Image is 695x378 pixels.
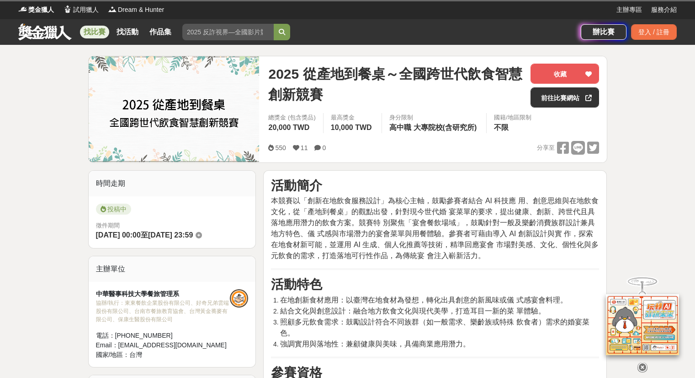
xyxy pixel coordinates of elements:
span: [DATE] 23:59 [148,231,193,239]
a: 找活動 [113,26,142,38]
a: Logo試用獵人 [63,5,99,15]
span: 國家/地區： [96,351,130,358]
span: 在地創新食材應用：以臺灣在地食材為發想，轉化出具創意的新風味或儀 式感宴會料理。 [280,296,567,304]
button: 收藏 [531,64,599,84]
a: LogoDream & Hunter [108,5,164,15]
strong: 活動簡介 [271,178,322,193]
div: 國籍/地區限制 [494,113,531,122]
span: 11 [301,144,308,151]
span: 大專院校(含研究所) [414,124,477,131]
span: 20,000 TWD [268,124,309,131]
span: 最高獎金 [331,113,374,122]
div: 主辦單位 [89,256,256,282]
span: [DATE] 00:00 [96,231,141,239]
div: 登入 / 註冊 [631,24,677,40]
span: 試用獵人 [73,5,99,15]
img: Logo [63,5,72,14]
div: 時間走期 [89,171,256,196]
div: 電話： [PHONE_NUMBER] [96,331,230,340]
img: Logo [108,5,117,14]
span: 照顧多元飲食需求：鼓勵設計符合不同族群（如一般需求、樂齡族或特殊 飲食者）需求的婚宴菜色。 [280,318,589,337]
input: 2025 反詐視界—全國影片競賽 [182,24,274,40]
span: 投稿中 [96,204,131,215]
span: 0 [322,144,326,151]
strong: 活動特色 [271,277,322,292]
span: 徵件期間 [96,222,120,229]
span: 2025 從產地到餐桌～全國跨世代飲食智慧創新競賽 [268,64,523,105]
a: 服務介紹 [651,5,677,15]
span: 分享至 [537,141,555,155]
a: 主辦專區 [616,5,642,15]
div: 身分限制 [389,113,479,122]
img: Logo [18,5,27,14]
a: 找比賽 [80,26,109,38]
a: 作品集 [146,26,175,38]
span: 至 [141,231,148,239]
span: 本競賽以「創新在地飲食服務設計」為核心主軸，鼓勵參賽者結合 AI 科技應 用、創意思維與在地飲食文化，從「產地到餐桌」的觀點出發，針對現今世代婚 宴菜單的要求，提出健康、創新、跨世代且具落地應用... [271,197,598,259]
span: 550 [275,144,286,151]
span: 獎金獵人 [28,5,54,15]
a: 前往比賽網站 [531,87,599,108]
span: 10,000 TWD [331,124,372,131]
span: 台灣 [129,351,142,358]
div: Email： [EMAIL_ADDRESS][DOMAIN_NAME] [96,340,230,350]
div: 協辦/執行： 東東餐飲企業股份有限公司、好奇兄弟雲端股份有限公司、台南市餐旅教育協會、台灣黃金蕎麥有限公司、保康生醫股份有限公司 [96,299,230,324]
span: 總獎金 (包含獎品) [268,113,315,122]
div: 中華醫事科技大學餐旅管理系 [96,289,230,299]
img: d2146d9a-e6f6-4337-9592-8cefde37ba6b.png [606,294,679,355]
img: Cover Image [89,56,260,162]
a: Logo獎金獵人 [18,5,54,15]
span: Dream & Hunter [118,5,164,15]
span: 不限 [494,124,509,131]
a: 辦比賽 [581,24,626,40]
span: 結合文化與創意設計：融合地方飲食文化與現代美學，打造耳目一新的菜 單體驗。 [280,307,545,315]
span: 強調實用與落地性：兼顧健康與美味，具備商業應用潛力。 [280,340,470,348]
span: 高中職 [389,124,411,131]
